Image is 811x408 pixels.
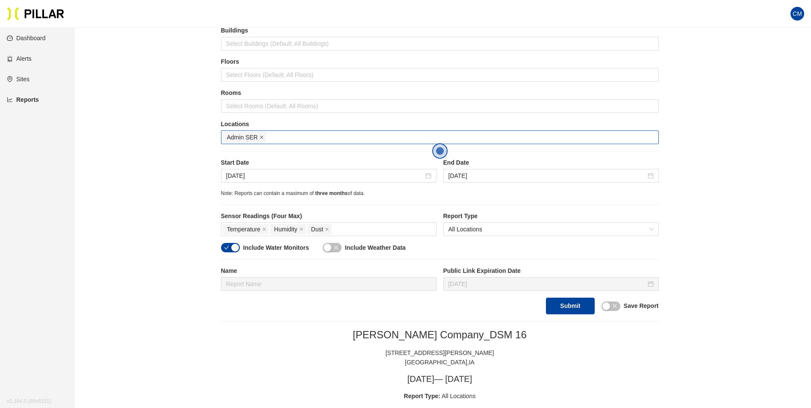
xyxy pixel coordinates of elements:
input: Report Name [221,277,436,291]
a: environmentSites [7,76,29,83]
label: Sensor Readings (Four Max) [221,212,436,221]
button: Submit [546,298,594,314]
span: Report Type: [404,393,440,399]
a: dashboardDashboard [7,35,46,41]
div: [GEOGRAPHIC_DATA] , IA [221,358,659,367]
span: Temperature [227,225,261,234]
span: check [224,245,229,250]
a: line-chartReports [7,96,39,103]
span: Humidity [274,225,297,234]
span: Dust [311,225,324,234]
label: Floors [221,57,659,66]
div: Note: Reports can contain a maximum of of data. [221,189,659,198]
label: Include Water Monitors [243,243,309,252]
label: Locations [221,120,659,129]
label: Buildings [221,26,659,35]
span: Admin SER [227,133,258,142]
input: Aug 26, 2025 [448,171,646,180]
span: close [325,227,329,232]
label: Name [221,266,436,275]
span: close [612,303,617,308]
span: close [262,227,266,232]
label: Start Date [221,158,436,167]
input: Aug 25, 2025 [226,171,424,180]
span: three months [315,190,348,196]
label: Include Weather Data [345,243,406,252]
span: close [260,135,264,140]
span: All Locations [448,223,654,236]
label: Public Link Expiration Date [443,266,659,275]
span: close [333,245,339,250]
h2: [PERSON_NAME] Company_DSM 16 [221,328,659,341]
h3: [DATE] — [DATE] [221,374,659,384]
input: Sep 10, 2025 [448,279,646,289]
div: All Locations [221,391,659,401]
div: [STREET_ADDRESS][PERSON_NAME] [221,348,659,358]
label: Rooms [221,89,659,98]
span: close [299,227,304,232]
span: CM [793,7,802,21]
label: End Date [443,158,659,167]
label: Report Type [443,212,659,221]
label: Save Report [624,302,659,310]
a: alertAlerts [7,55,32,62]
img: Pillar Technologies [7,7,64,21]
button: Open the dialog [432,143,448,159]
